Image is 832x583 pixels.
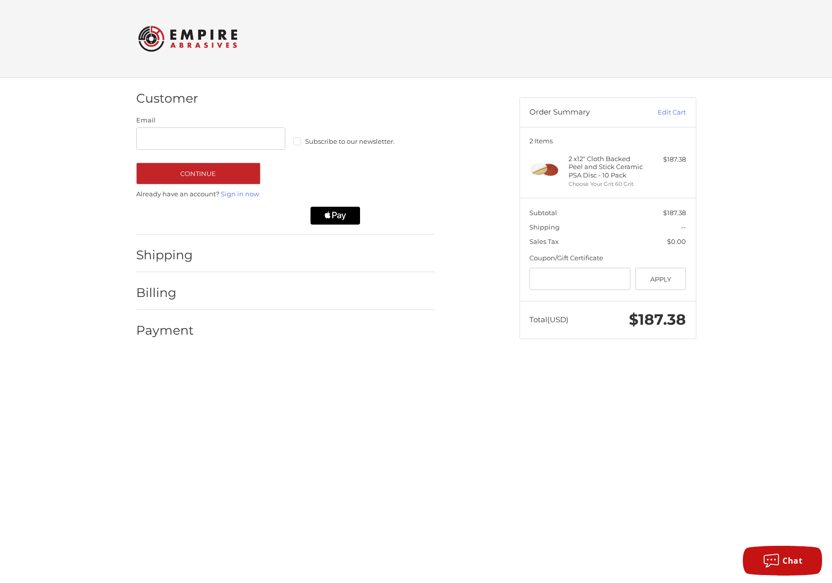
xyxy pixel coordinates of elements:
button: Chat [743,546,822,576]
span: -- [681,223,686,231]
h2: Billing [136,285,194,300]
h3: 2 Items [529,137,686,145]
span: Subtotal [529,209,557,217]
button: Continue [136,163,260,184]
span: Total (USD) [529,315,569,324]
h2: Shipping [136,247,194,263]
span: Sales Tax [529,237,559,245]
span: Chat [782,555,802,566]
span: $187.38 [663,209,686,217]
li: Choose Your Grit 60 Grit [569,180,644,188]
a: Sign in now [221,190,259,198]
span: $0.00 [667,237,686,245]
div: Coupon/Gift Certificate [529,253,686,263]
img: Empire Abrasives [138,19,237,58]
h4: 2 x 12" Cloth Backed Peel and Stick Ceramic PSA Disc - 10 Pack [569,155,644,179]
label: Email [136,116,286,125]
h2: Payment [136,323,194,338]
span: $187.38 [629,310,686,329]
p: Already have an account? [136,189,435,199]
h3: Order Summary [529,108,636,117]
span: Subscribe to our newsletter. [305,137,395,145]
button: Apply [635,268,686,290]
input: Gift Certificate or Coupon Code [529,268,630,290]
a: Edit Cart [636,108,686,117]
span: Shipping [529,223,560,231]
div: $187.38 [647,155,686,165]
h2: Customer [136,91,198,106]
